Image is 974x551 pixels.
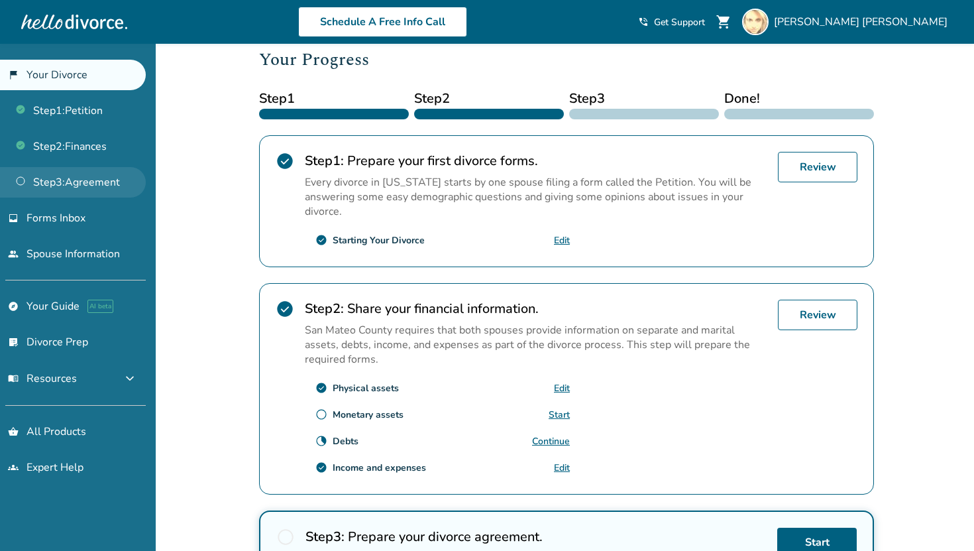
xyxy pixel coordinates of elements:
span: Get Support [654,16,705,29]
span: groups [8,462,19,473]
span: check_circle [315,461,327,473]
span: check_circle [276,300,294,318]
div: Monetary assets [333,408,404,421]
a: Review [778,152,857,182]
h2: Share your financial information. [305,300,767,318]
strong: Step 1 : [305,152,344,170]
span: Forms Inbox [27,211,85,225]
a: Review [778,300,857,330]
h2: Prepare your first divorce forms. [305,152,767,170]
div: Physical assets [333,382,399,395]
p: Every divorce in [US_STATE] starts by one spouse filing a form called the Petition. You will be a... [305,175,767,219]
a: Edit [554,382,570,395]
span: expand_more [122,371,138,387]
div: Starting Your Divorce [333,234,425,247]
span: Step 3 [569,89,719,109]
a: phone_in_talkGet Support [638,16,705,29]
span: shopping_basket [8,426,19,437]
a: Edit [554,461,570,474]
strong: Step 3 : [305,528,345,546]
a: Start [549,408,570,421]
iframe: Chat Widget [908,487,974,551]
div: Income and expenses [333,461,426,474]
a: Continue [532,435,570,448]
span: radio_button_unchecked [276,528,295,546]
span: Done! [724,89,874,109]
p: San Mateo County requires that both spouses provide information on separate and marital assets, d... [305,323,767,367]
span: inbox [8,213,19,223]
span: check_circle [315,234,327,246]
div: Debts [333,435,358,448]
span: check_circle [276,152,294,170]
span: [PERSON_NAME] [PERSON_NAME] [774,15,953,29]
span: flag_2 [8,70,19,80]
span: Step 1 [259,89,409,109]
span: Step 2 [414,89,564,109]
span: check_circle [315,382,327,394]
span: Resources [8,371,77,386]
a: Edit [554,234,570,247]
strong: Step 2 : [305,300,344,318]
span: phone_in_talk [638,17,649,27]
span: people [8,249,19,259]
span: radio_button_unchecked [315,408,327,420]
span: list_alt_check [8,337,19,347]
h2: Your Progress [259,46,874,73]
span: AI beta [87,300,113,313]
span: explore [8,301,19,312]
h2: Prepare your divorce agreement. [305,528,767,546]
span: menu_book [8,373,19,384]
span: clock_loader_40 [315,435,327,447]
img: Kara Clapp Connelly [742,9,769,35]
span: shopping_cart [716,14,731,30]
a: Schedule A Free Info Call [298,7,467,37]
